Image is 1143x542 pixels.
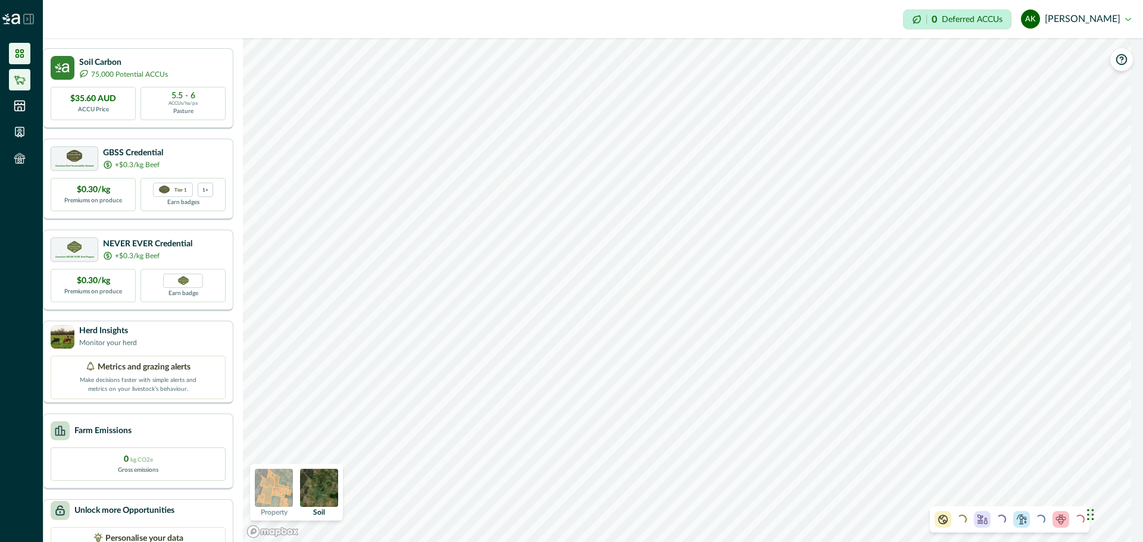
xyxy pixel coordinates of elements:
p: Premiums on produce [64,196,122,205]
p: GBSS Credential [103,147,163,159]
p: 75,000 Potential ACCUs [91,69,168,80]
p: Farm Emissions [74,425,132,437]
p: Greenham Beef Sustainability Standard [55,165,93,167]
p: Make decisions faster with simple alerts and metrics on your livestock’s behaviour. [79,374,198,394]
p: Pasture [173,107,193,116]
img: soil preview [300,469,338,507]
p: 0 [124,453,153,466]
div: more credentials avaialble [198,183,213,197]
p: Premiums on produce [64,287,122,296]
img: certification logo [159,186,170,194]
p: Soil [313,509,325,516]
p: Property [261,509,288,516]
button: Adeline Kosim[PERSON_NAME] [1021,5,1131,33]
a: Mapbox logo [246,525,299,538]
div: Drag [1087,497,1094,532]
p: +$0.3/kg Beef [115,159,160,170]
p: NEVER EVER Credential [103,238,192,250]
img: Logo [2,14,20,24]
img: Greenham NEVER EVER certification badge [178,276,189,285]
p: Unlock more Opportunities [74,505,174,517]
p: Earn badge [168,288,198,298]
p: 1+ [202,186,208,193]
p: Deferred ACCUs [942,15,1003,24]
p: Herd Insights [79,325,137,337]
p: Monitor your herd [79,337,137,348]
p: +$0.3/kg Beef [115,250,160,261]
p: ACCU Price [78,105,109,114]
p: Greenham NEVER EVER Beef Program [55,256,94,258]
p: Soil Carbon [79,57,168,69]
span: kg CO2e [130,457,153,463]
img: certification logo [67,150,82,162]
img: certification logo [67,241,82,253]
p: ACCUs/ha/pa [168,100,198,107]
p: Tier 1 [174,186,187,193]
img: property preview [255,469,293,507]
p: $0.30/kg [77,275,110,287]
iframe: Chat Widget [1083,485,1143,542]
p: $35.60 AUD [70,93,116,105]
p: Gross emissions [118,466,158,475]
p: Metrics and grazing alerts [98,361,190,374]
p: 5.5 - 6 [171,92,195,100]
p: Earn badges [167,197,199,207]
p: $0.30/kg [77,184,110,196]
p: 0 [932,15,937,24]
canvas: Map [243,38,1131,542]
